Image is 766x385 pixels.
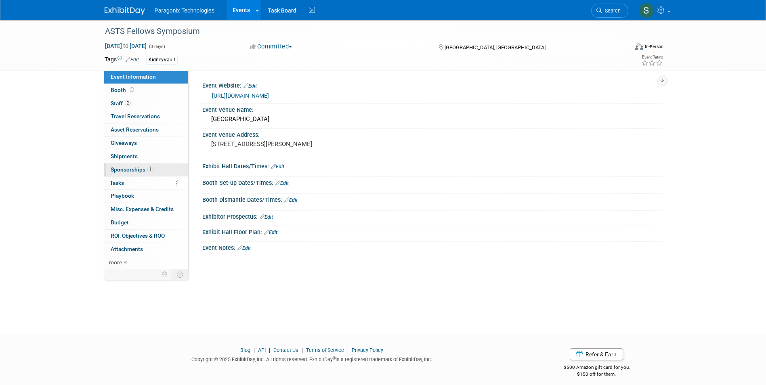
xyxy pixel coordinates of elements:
[581,42,664,54] div: Event Format
[104,243,188,256] a: Attachments
[110,180,124,186] span: Tasks
[104,230,188,243] a: ROI, Objectives & ROO
[104,84,188,97] a: Booth
[104,71,188,84] a: Event Information
[284,197,298,203] a: Edit
[445,44,546,50] span: [GEOGRAPHIC_DATA], [GEOGRAPHIC_DATA]
[211,140,385,148] pre: [STREET_ADDRESS][PERSON_NAME]
[111,246,143,252] span: Attachments
[105,7,145,15] img: ExhibitDay
[591,4,628,18] a: Search
[345,347,350,353] span: |
[109,259,122,266] span: more
[531,359,662,377] div: $500 Amazon gift card for you,
[271,164,284,169] a: Edit
[306,347,344,353] a: Terms of Service
[300,347,305,353] span: |
[155,7,214,14] span: Paragonix Technologies
[104,190,188,203] a: Playbook
[111,232,165,239] span: ROI, Objectives & ROO
[639,3,654,18] img: Scott Benson
[104,163,188,176] a: Sponsorships1
[208,113,656,126] div: [GEOGRAPHIC_DATA]
[172,269,188,280] td: Toggle Event Tabs
[128,87,136,93] span: Booth not reserved yet
[273,347,298,353] a: Contact Us
[275,180,289,186] a: Edit
[644,44,663,50] div: In-Person
[333,356,336,360] sup: ®
[240,347,250,353] a: Blog
[104,123,188,136] a: Asset Reservations
[111,73,156,80] span: Event Information
[531,371,662,378] div: $150 off for them.
[202,226,662,236] div: Exhibit Hall Floor Plan:
[635,43,643,50] img: Format-Inperson.png
[237,245,251,251] a: Edit
[111,126,159,133] span: Asset Reservations
[202,129,662,139] div: Event Venue Address:
[148,44,165,49] span: (3 days)
[111,219,129,226] span: Budget
[202,194,662,204] div: Booth Dismantle Dates/Times:
[247,42,295,51] button: Committed
[111,113,160,119] span: Travel Reservations
[258,347,266,353] a: API
[158,269,172,280] td: Personalize Event Tab Strip
[111,100,131,107] span: Staff
[104,97,188,110] a: Staff2
[602,8,621,14] span: Search
[105,42,147,50] span: [DATE] [DATE]
[202,160,662,171] div: Exhibit Hall Dates/Times:
[641,55,663,59] div: Event Rating
[104,110,188,123] a: Travel Reservations
[202,177,662,187] div: Booth Set-up Dates/Times:
[111,87,136,93] span: Booth
[104,137,188,150] a: Giveaways
[104,203,188,216] a: Misc. Expenses & Credits
[104,150,188,163] a: Shipments
[202,242,662,252] div: Event Notes:
[111,166,153,173] span: Sponsorships
[102,24,616,39] div: ASTS Fellows Symposium
[104,216,188,229] a: Budget
[570,348,623,360] a: Refer & Earn
[111,192,134,199] span: Playbook
[111,153,138,159] span: Shipments
[147,166,153,172] span: 1
[252,347,257,353] span: |
[202,211,662,221] div: Exhibitor Prospectus:
[125,100,131,106] span: 2
[111,206,174,212] span: Misc. Expenses & Credits
[264,230,277,235] a: Edit
[260,214,273,220] a: Edit
[243,83,257,89] a: Edit
[202,104,662,114] div: Event Venue Name:
[267,347,272,353] span: |
[111,140,137,146] span: Giveaways
[352,347,383,353] a: Privacy Policy
[105,55,139,65] td: Tags
[105,354,520,363] div: Copyright © 2025 ExhibitDay, Inc. All rights reserved. ExhibitDay is a registered trademark of Ex...
[126,57,139,63] a: Edit
[212,92,269,99] a: [URL][DOMAIN_NAME]
[104,256,188,269] a: more
[146,56,178,64] div: KidneyVault
[122,43,130,49] span: to
[202,80,662,90] div: Event Website:
[104,177,188,190] a: Tasks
